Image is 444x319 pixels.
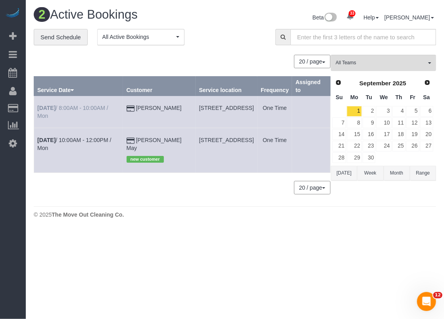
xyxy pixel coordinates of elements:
button: Range [410,166,436,181]
a: 19 [406,129,419,140]
a: 24 [376,141,391,152]
button: All Teams [331,55,436,71]
a: 7 [333,117,346,128]
a: 4 [392,106,406,117]
span: Saturday [423,94,430,100]
a: 26 [406,141,419,152]
span: 2 [34,7,50,22]
span: All Teams [336,60,426,66]
a: 11 [392,117,406,128]
span: All Active Bookings [102,33,174,41]
img: New interface [324,13,337,23]
a: 12 [406,117,419,128]
a: 1 [347,106,361,117]
a: 17 [376,129,391,140]
a: [PERSON_NAME] May [127,137,182,151]
nav: Pagination navigation [294,181,331,194]
td: Assigned to [292,128,330,173]
nav: Pagination navigation [294,55,331,68]
a: 30 [363,152,376,163]
td: Customer [123,96,196,128]
a: 16 [363,129,376,140]
button: [DATE] [331,166,357,181]
span: Friday [410,94,415,100]
a: 13 [420,117,433,128]
span: [STREET_ADDRESS] [199,137,254,143]
span: new customer [127,156,164,162]
a: 10 [376,117,391,128]
td: Schedule date [34,128,123,173]
b: [DATE] [37,105,56,111]
span: Wednesday [380,94,388,100]
div: © 2025 [34,211,436,219]
span: 33 [349,10,356,17]
a: 18 [392,129,406,140]
a: 9 [363,117,376,128]
button: 20 / page [294,55,331,68]
i: Credit Card Payment [127,106,135,111]
td: Customer [123,128,196,173]
span: Prev [335,79,342,86]
button: All Active Bookings [97,29,185,45]
a: Beta [313,14,337,21]
a: 25 [392,141,406,152]
th: Assigned to [292,77,330,96]
a: 15 [347,129,361,140]
th: Service Date [34,77,123,96]
td: Service location [196,128,257,173]
a: [PERSON_NAME] [136,105,182,111]
th: Frequency [258,77,292,96]
a: [PERSON_NAME] [384,14,434,21]
button: Month [384,166,410,181]
th: Customer [123,77,196,96]
a: 27 [420,141,433,152]
a: [DATE]/ 8:00AM - 10:00AM / Mon [37,105,108,119]
span: September [359,80,391,86]
button: 20 / page [294,181,331,194]
a: 28 [333,152,346,163]
span: Monday [350,94,358,100]
button: Week [357,166,383,181]
a: Next [422,77,433,88]
span: Next [424,79,431,86]
a: 23 [363,141,376,152]
td: Frequency [258,96,292,128]
a: 14 [333,129,346,140]
a: 29 [347,152,361,163]
iframe: Intercom live chat [417,292,436,311]
a: Send Schedule [34,29,88,46]
td: Service location [196,96,257,128]
span: 2025 [393,80,406,86]
span: Sunday [336,94,343,100]
h1: Active Bookings [34,8,229,21]
b: [DATE] [37,137,56,143]
span: Tuesday [366,94,372,100]
a: 22 [347,141,361,152]
i: Credit Card Payment [127,138,135,144]
a: 8 [347,117,361,128]
a: 3 [376,106,391,117]
a: [DATE]/ 10:00AM - 12:00PM / Mon [37,137,111,151]
th: Service location [196,77,257,96]
a: Help [363,14,379,21]
a: 21 [333,141,346,152]
a: 5 [406,106,419,117]
input: Enter the first 3 letters of the name to search [290,29,436,45]
a: Prev [333,77,344,88]
img: Automaid Logo [5,8,21,19]
td: Frequency [258,128,292,173]
a: 2 [363,106,376,117]
span: [STREET_ADDRESS] [199,105,254,111]
a: 6 [420,106,433,117]
a: 33 [342,8,358,25]
span: Thursday [396,94,402,100]
td: Assigned to [292,96,330,128]
span: 12 [433,292,442,298]
strong: The Move Out Cleaning Co. [52,211,124,218]
td: Schedule date [34,96,123,128]
a: 20 [420,129,433,140]
ol: All Teams [331,55,436,67]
